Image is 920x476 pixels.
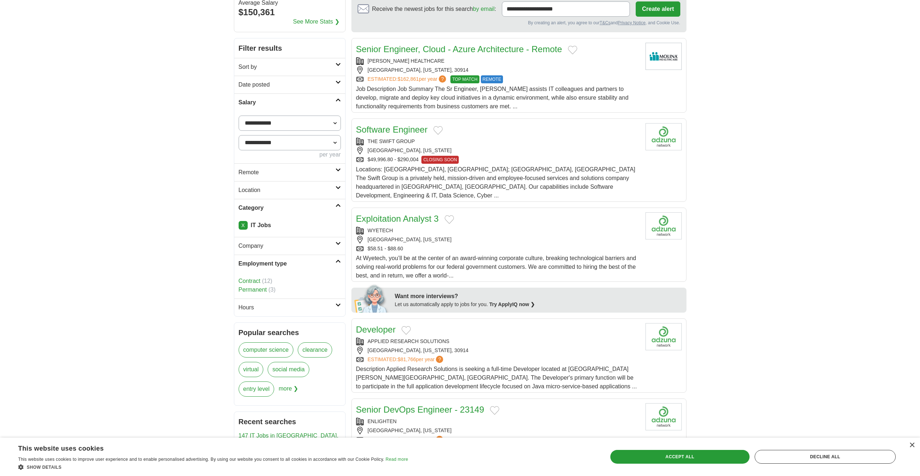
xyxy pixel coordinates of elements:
button: Create alert [636,1,680,17]
a: Developer [356,325,396,334]
span: Description Applied Research Solutions is seeking a full-time Developer located at [GEOGRAPHIC_DA... [356,366,637,389]
span: Show details [27,465,62,470]
div: Show details [18,463,408,471]
div: per year [239,150,341,159]
div: Decline all [755,450,896,464]
div: Want more interviews? [395,292,682,301]
h2: Date posted [239,80,335,89]
span: more ❯ [279,381,298,401]
span: $81,766 [397,356,416,362]
strong: IT Jobs [251,222,271,228]
h2: Salary [239,98,335,107]
h2: Filter results [234,38,345,58]
img: Molina Healthcare logo [645,43,682,70]
a: Senior DevOps Engineer - 23149 [356,405,484,414]
div: [GEOGRAPHIC_DATA], [US_STATE] [356,147,640,154]
div: [GEOGRAPHIC_DATA], [US_STATE] [356,236,640,243]
div: By creating an alert, you agree to our and , and Cookie Use. [358,20,680,26]
h2: Location [239,186,335,195]
a: Contract [239,278,260,284]
a: by email [473,6,495,12]
a: Try ApplyIQ now ❯ [489,301,535,307]
a: Senior Engineer, Cloud - Azure Architecture - Remote [356,44,562,54]
span: ? [436,436,443,443]
span: (3) [268,287,276,293]
a: Company [234,237,345,255]
a: See More Stats ❯ [293,17,339,26]
a: X [239,221,248,230]
h2: Sort by [239,63,335,71]
span: Receive the newest jobs for this search : [372,5,496,13]
span: TOP MATCH [450,75,479,83]
div: [GEOGRAPHIC_DATA], [US_STATE] [356,427,640,434]
div: Accept all [610,450,750,464]
div: ENLIGHTEN [356,418,640,425]
h2: Company [239,242,335,250]
a: Salary [234,93,345,111]
button: Add to favorite jobs [445,215,454,224]
span: ? [436,356,443,363]
a: Privacy Notice [618,20,645,25]
a: Read more, opens a new window [385,457,408,462]
a: 147 IT Jobs in [GEOGRAPHIC_DATA], [GEOGRAPHIC_DATA] [239,433,339,447]
a: T&Cs [599,20,610,25]
a: entry level [239,381,275,397]
button: Add to favorite jobs [401,326,411,335]
h2: Popular searches [239,327,341,338]
span: REMOTE [481,75,503,83]
div: $58.51 - $88.60 [356,245,640,252]
h2: Remote [239,168,335,177]
a: virtual [239,362,264,377]
span: Locations: [GEOGRAPHIC_DATA], [GEOGRAPHIC_DATA]; [GEOGRAPHIC_DATA], [GEOGRAPHIC_DATA] The Swift G... [356,166,635,199]
button: Add to favorite jobs [568,46,577,54]
img: Company logo [645,323,682,350]
span: CLOSING SOON [421,156,459,164]
a: Hours [234,298,345,316]
a: Exploitation Analyst 3 [356,214,439,224]
a: clearance [298,342,332,358]
img: Company logo [645,212,682,239]
a: computer science [239,342,293,358]
span: Job Description Job Summary The Sr Engineer, [PERSON_NAME] assists IT colleagues and partners to ... [356,86,629,109]
a: Sort by [234,58,345,76]
h2: Employment type [239,259,335,268]
a: Employment type [234,255,345,272]
a: ESTIMATED:$86,540per year? [368,436,445,443]
span: ? [439,75,446,83]
img: apply-iq-scientist.png [354,284,389,313]
div: THE SWIFT GROUP [356,138,640,145]
div: APPLIED RESEARCH SOLUTIONS [356,338,640,345]
div: $49,996.80 - $290,004 [356,156,640,164]
span: This website uses cookies to improve user experience and to enable personalised advertising. By u... [18,457,384,462]
button: Add to favorite jobs [490,406,499,415]
img: Company logo [645,403,682,430]
div: Close [909,443,915,448]
a: Remote [234,163,345,181]
div: This website uses cookies [18,442,390,453]
div: WYETECH [356,227,640,234]
div: [GEOGRAPHIC_DATA], [US_STATE], 30914 [356,66,640,74]
a: Category [234,199,345,217]
a: ESTIMATED:$81,766per year? [368,356,445,363]
span: At Wyetech, you’ll be at the center of an award-winning corporate culture, breaking technological... [356,255,636,279]
span: (12) [262,278,272,284]
img: Company logo [645,123,682,150]
h2: Category [239,204,335,212]
h2: Hours [239,303,335,312]
a: Date posted [234,76,345,93]
a: ESTIMATED:$162,861per year? [368,75,448,83]
span: $162,861 [397,76,418,82]
a: Permanent [239,287,267,293]
a: [PERSON_NAME] HEALTHCARE [368,58,445,64]
a: social media [268,362,309,377]
div: $150,361 [239,6,341,19]
h2: Recent searches [239,416,341,427]
a: Location [234,181,345,199]
div: Let us automatically apply to jobs for you. [395,301,682,308]
a: Software Engineer [356,125,428,134]
div: [GEOGRAPHIC_DATA], [US_STATE], 30914 [356,347,640,354]
span: $86,540 [397,437,416,442]
button: Add to favorite jobs [433,126,443,135]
